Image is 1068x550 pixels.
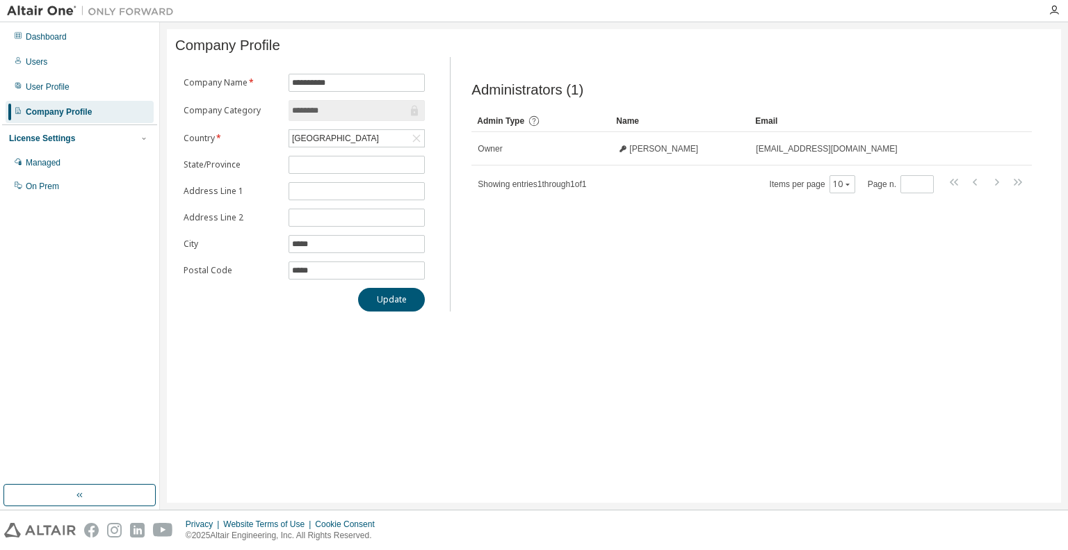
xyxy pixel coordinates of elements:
label: Country [184,133,280,144]
img: altair_logo.svg [4,523,76,537]
img: Altair One [7,4,181,18]
div: On Prem [26,181,59,192]
div: Cookie Consent [315,519,382,530]
img: instagram.svg [107,523,122,537]
label: State/Province [184,159,280,170]
p: © 2025 Altair Engineering, Inc. All Rights Reserved. [186,530,383,542]
span: Items per page [770,175,855,193]
span: Company Profile [175,38,280,54]
div: [GEOGRAPHIC_DATA] [289,130,424,147]
div: Users [26,56,47,67]
div: Website Terms of Use [223,519,315,530]
div: Name [616,110,744,132]
span: Showing entries 1 through 1 of 1 [478,179,586,189]
label: City [184,238,280,250]
div: License Settings [9,133,75,144]
span: [EMAIL_ADDRESS][DOMAIN_NAME] [756,143,897,154]
img: linkedin.svg [130,523,145,537]
div: Email [755,110,993,132]
img: youtube.svg [153,523,173,537]
div: User Profile [26,81,70,92]
span: Owner [478,143,502,154]
button: 10 [833,179,852,190]
div: [GEOGRAPHIC_DATA] [290,131,381,146]
span: Admin Type [477,116,524,126]
button: Update [358,288,425,312]
label: Company Category [184,105,280,116]
div: Company Profile [26,106,92,118]
div: Dashboard [26,31,67,42]
span: Page n. [868,175,934,193]
label: Address Line 1 [184,186,280,197]
img: facebook.svg [84,523,99,537]
div: Privacy [186,519,223,530]
div: Managed [26,157,60,168]
label: Address Line 2 [184,212,280,223]
span: Administrators (1) [471,82,583,98]
label: Postal Code [184,265,280,276]
span: [PERSON_NAME] [629,143,698,154]
label: Company Name [184,77,280,88]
